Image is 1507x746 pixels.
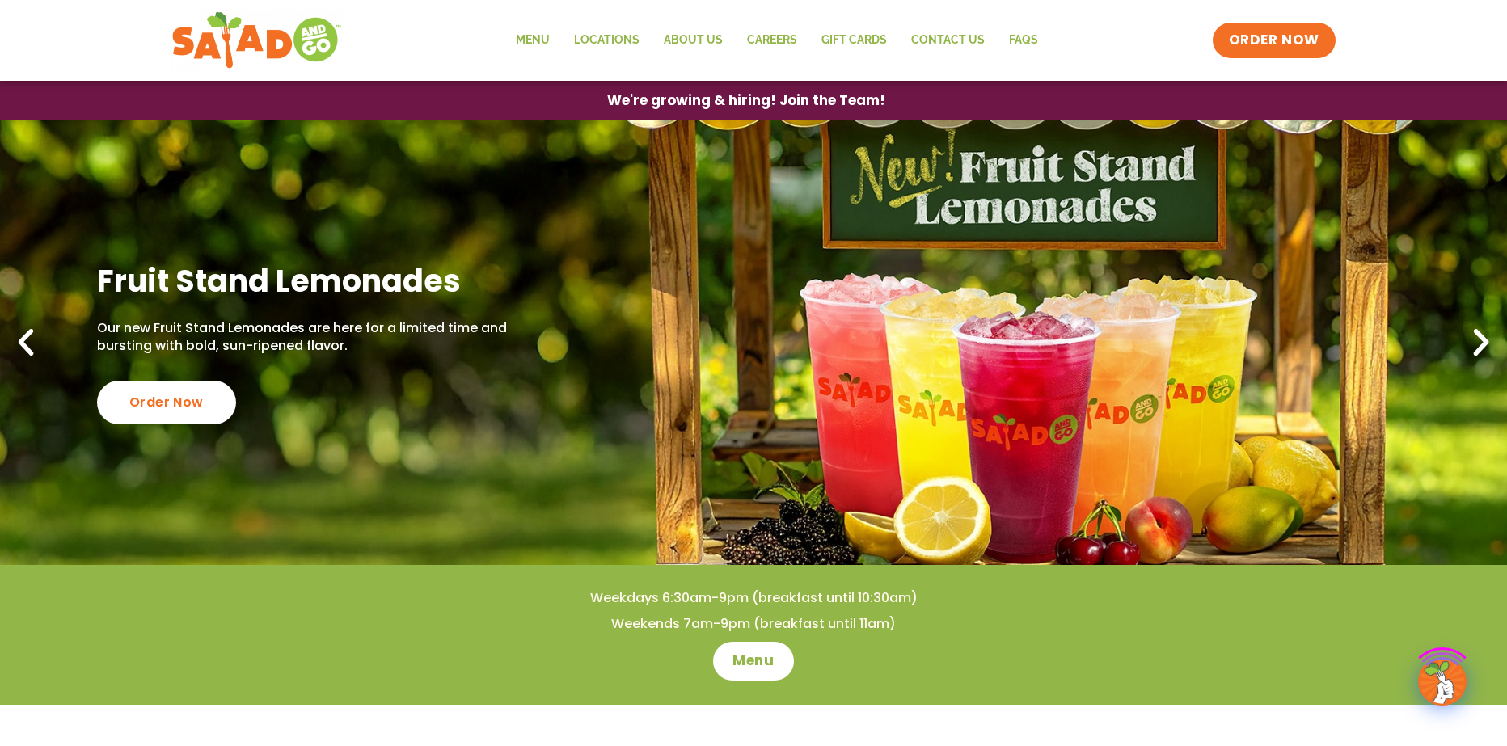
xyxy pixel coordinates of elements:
[562,22,652,59] a: Locations
[652,22,735,59] a: About Us
[583,82,910,120] a: We're growing & hiring! Join the Team!
[735,22,809,59] a: Careers
[97,381,236,424] div: Order Now
[32,589,1475,607] h4: Weekdays 6:30am-9pm (breakfast until 10:30am)
[1213,23,1336,58] a: ORDER NOW
[997,22,1050,59] a: FAQs
[899,22,997,59] a: Contact Us
[1229,31,1319,50] span: ORDER NOW
[809,22,899,59] a: GIFT CARDS
[504,22,1050,59] nav: Menu
[607,94,885,107] span: We're growing & hiring! Join the Team!
[32,615,1475,633] h4: Weekends 7am-9pm (breakfast until 11am)
[171,8,342,73] img: new-SAG-logo-768×292
[732,651,774,671] span: Menu
[504,22,562,59] a: Menu
[97,319,563,356] p: Our new Fruit Stand Lemonades are here for a limited time and bursting with bold, sun-ripened fla...
[97,261,563,301] h2: Fruit Stand Lemonades
[713,642,793,681] a: Menu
